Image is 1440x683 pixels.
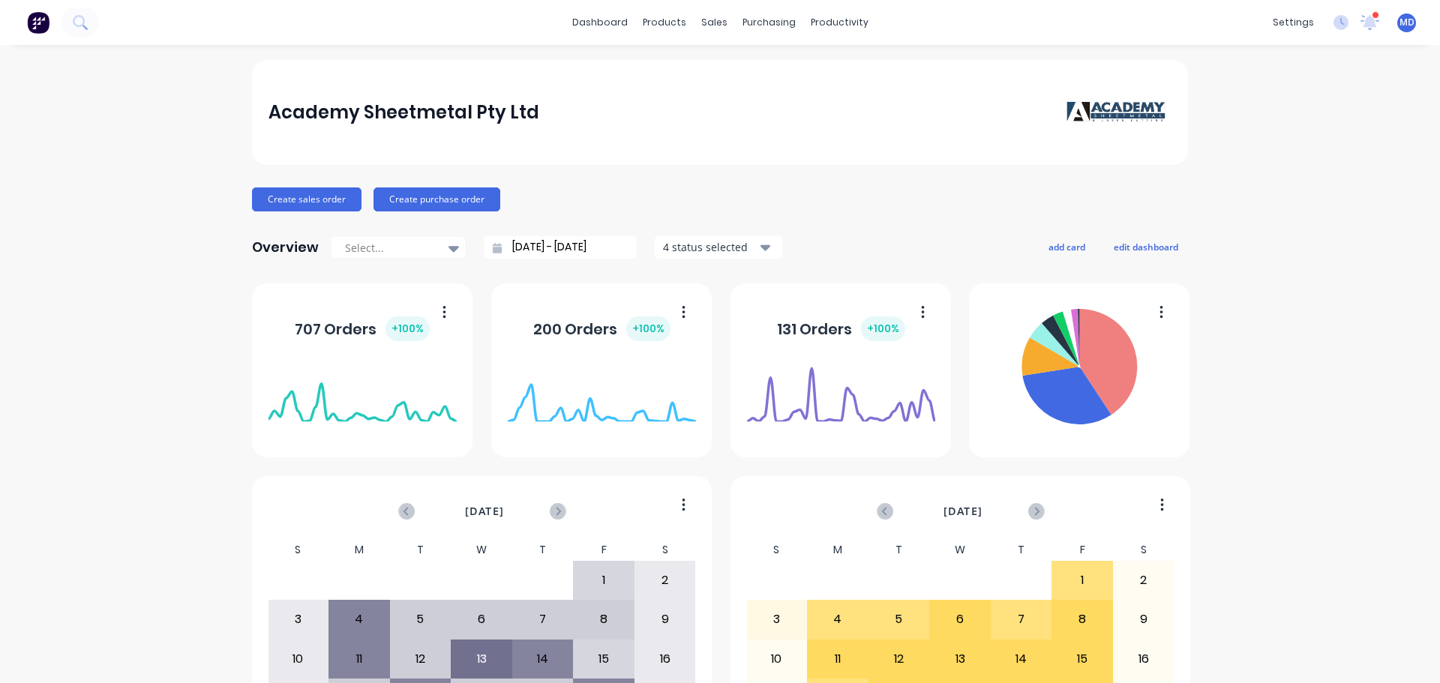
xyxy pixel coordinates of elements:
div: T [512,539,574,561]
div: 11 [808,640,868,678]
div: 2 [635,562,695,599]
div: 707 Orders [295,316,430,341]
div: 15 [574,640,634,678]
div: S [1113,539,1174,561]
span: [DATE] [465,503,504,520]
div: 7 [991,601,1051,638]
button: Create purchase order [373,187,500,211]
div: T [868,539,930,561]
a: dashboard [565,11,635,34]
div: 15 [1052,640,1112,678]
div: S [268,539,329,561]
div: M [328,539,390,561]
div: 9 [1114,601,1174,638]
div: S [634,539,696,561]
div: productivity [803,11,876,34]
div: Overview [252,232,319,262]
div: F [573,539,634,561]
div: 11 [329,640,389,678]
div: 14 [513,640,573,678]
div: 5 [391,601,451,638]
div: 12 [391,640,451,678]
div: 14 [991,640,1051,678]
div: products [635,11,694,34]
div: 6 [451,601,511,638]
div: 4 [808,601,868,638]
button: Create sales order [252,187,361,211]
img: Factory [27,11,49,34]
div: 10 [747,640,807,678]
div: + 100 % [626,316,670,341]
div: 13 [451,640,511,678]
span: MD [1399,16,1414,29]
div: 4 status selected [663,239,757,255]
div: 8 [1052,601,1112,638]
div: 3 [747,601,807,638]
button: 4 status selected [655,236,782,259]
div: 8 [574,601,634,638]
div: 3 [268,601,328,638]
div: 1 [1052,562,1112,599]
div: M [807,539,868,561]
div: + 100 % [861,316,905,341]
span: [DATE] [943,503,982,520]
div: 9 [635,601,695,638]
div: purchasing [735,11,803,34]
div: F [1051,539,1113,561]
div: T [991,539,1052,561]
div: 12 [869,640,929,678]
div: 7 [513,601,573,638]
div: settings [1265,11,1321,34]
img: Academy Sheetmetal Pty Ltd [1066,101,1171,124]
div: W [929,539,991,561]
div: Academy Sheetmetal Pty Ltd [268,97,539,127]
div: 1 [574,562,634,599]
div: sales [694,11,735,34]
div: 5 [869,601,929,638]
div: 13 [930,640,990,678]
button: add card [1039,237,1095,256]
div: 10 [268,640,328,678]
div: 16 [1114,640,1174,678]
div: 16 [635,640,695,678]
div: W [451,539,512,561]
div: 200 Orders [533,316,670,341]
div: 131 Orders [777,316,905,341]
div: 4 [329,601,389,638]
div: T [390,539,451,561]
div: 2 [1114,562,1174,599]
div: 6 [930,601,990,638]
div: S [746,539,808,561]
button: edit dashboard [1104,237,1188,256]
div: + 100 % [385,316,430,341]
